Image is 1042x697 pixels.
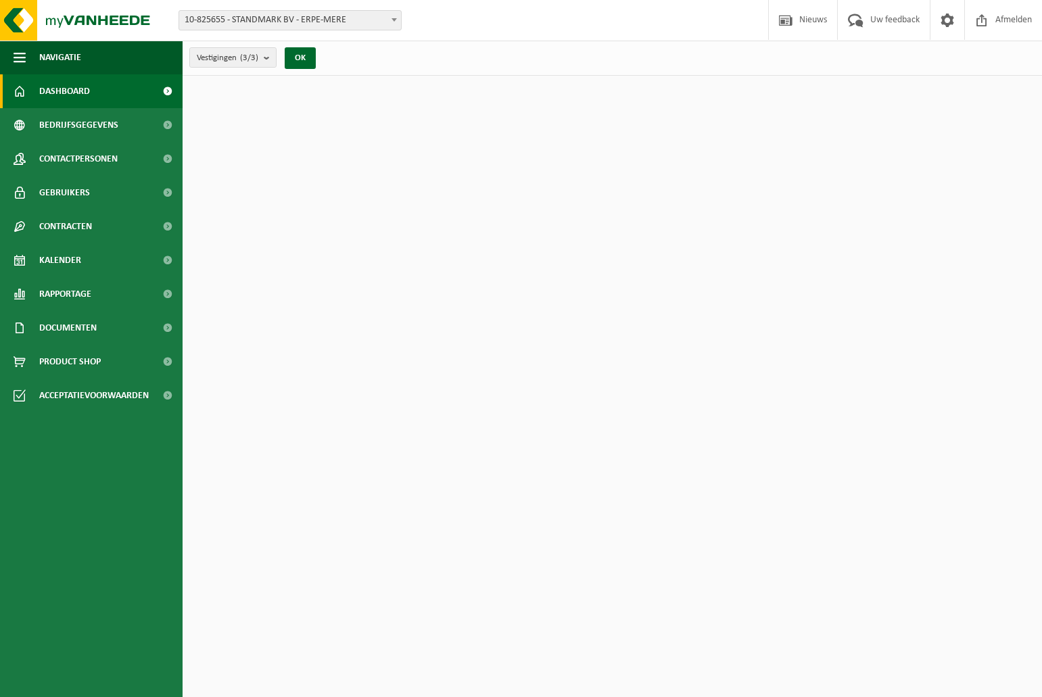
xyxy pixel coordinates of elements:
span: Documenten [39,311,97,345]
button: Vestigingen(3/3) [189,47,277,68]
span: 10-825655 - STANDMARK BV - ERPE-MERE [179,10,402,30]
span: Acceptatievoorwaarden [39,379,149,412]
span: Kalender [39,243,81,277]
span: Contactpersonen [39,142,118,176]
span: Product Shop [39,345,101,379]
span: Navigatie [39,41,81,74]
span: Vestigingen [197,48,258,68]
span: 10-825655 - STANDMARK BV - ERPE-MERE [179,11,401,30]
button: OK [285,47,316,69]
count: (3/3) [240,53,258,62]
span: Rapportage [39,277,91,311]
span: Bedrijfsgegevens [39,108,118,142]
span: Gebruikers [39,176,90,210]
span: Contracten [39,210,92,243]
span: Dashboard [39,74,90,108]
